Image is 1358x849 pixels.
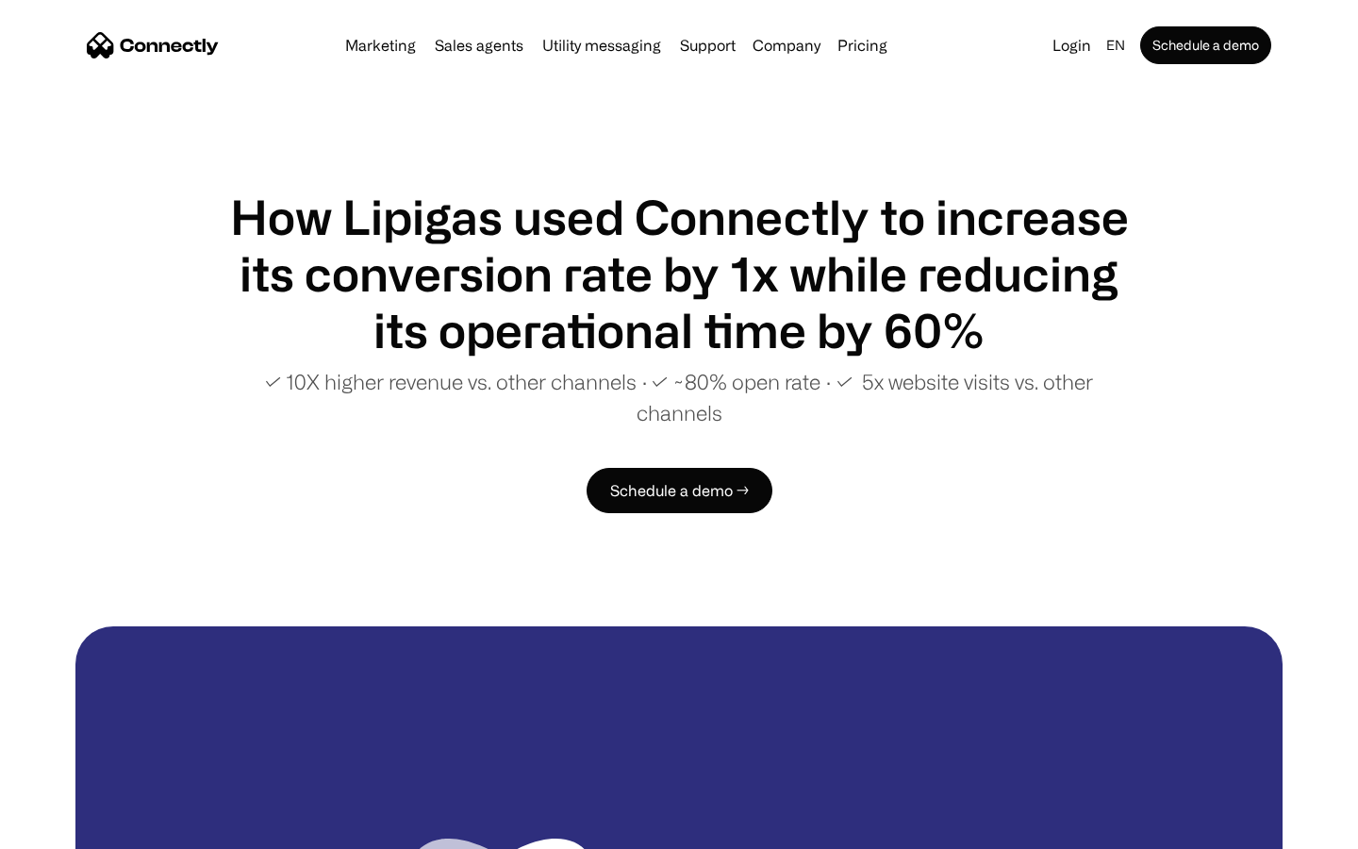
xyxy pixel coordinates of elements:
a: Marketing [338,38,423,53]
a: home [87,31,219,59]
a: Sales agents [427,38,531,53]
a: Schedule a demo → [587,468,772,513]
a: Pricing [830,38,895,53]
div: Company [753,32,820,58]
div: en [1106,32,1125,58]
div: en [1099,32,1136,58]
a: Schedule a demo [1140,26,1271,64]
h1: How Lipigas used Connectly to increase its conversion rate by 1x while reducing its operational t... [226,189,1132,358]
div: Company [747,32,826,58]
aside: Language selected: English [19,814,113,842]
p: ✓ 10X higher revenue vs. other channels ∙ ✓ ~80% open rate ∙ ✓ 5x website visits vs. other channels [226,366,1132,428]
a: Login [1045,32,1099,58]
a: Utility messaging [535,38,669,53]
a: Support [672,38,743,53]
ul: Language list [38,816,113,842]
